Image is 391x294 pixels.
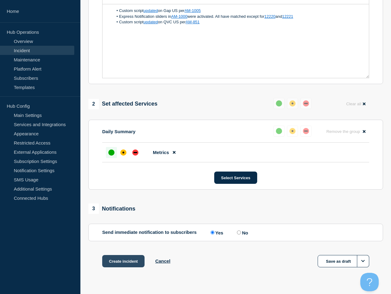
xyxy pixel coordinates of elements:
[103,4,369,78] div: Message
[289,128,296,134] div: affected
[318,255,369,267] button: Save as draft
[282,14,293,19] a: 12221
[300,126,312,137] button: down
[343,98,369,110] button: Clear all
[102,129,135,134] p: Daily Summary
[88,99,99,109] span: 2
[264,14,275,19] a: 12220
[273,126,285,137] button: up
[287,98,298,109] button: affected
[155,258,170,264] button: Cancel
[273,98,285,109] button: up
[143,8,158,13] a: updated
[323,126,369,137] button: Remove the group
[237,230,241,234] input: No
[132,149,138,156] div: down
[276,128,282,134] div: up
[88,203,135,214] div: Notifications
[113,19,365,25] li: Custom script on QVC US per
[357,255,369,267] button: Options
[120,149,126,156] div: affected
[276,100,282,106] div: up
[108,149,114,156] div: up
[143,20,158,24] a: updated
[287,126,298,137] button: affected
[300,98,312,109] button: down
[102,255,145,267] button: Create incident
[88,99,157,109] div: Set affected Services
[153,150,169,155] span: Metrics
[102,230,369,235] div: Send immediate notification to subscribers
[171,14,188,19] a: AM-1000
[235,230,248,235] label: No
[303,100,309,106] div: down
[326,129,360,134] span: Remove the group
[184,8,201,13] a: AM-1005
[303,128,309,134] div: down
[113,14,365,19] li: Express Notification sliders in were activated. All have matched except for and
[113,8,365,14] li: Custom script on Gap US per
[102,230,197,235] p: Send immediate notification to subscribers
[289,100,296,106] div: affected
[360,273,379,291] iframe: Help Scout Beacon - Open
[211,230,215,234] input: Yes
[186,20,200,24] a: AM-851
[88,203,99,214] span: 3
[209,230,223,235] label: Yes
[214,172,257,184] button: Select Services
